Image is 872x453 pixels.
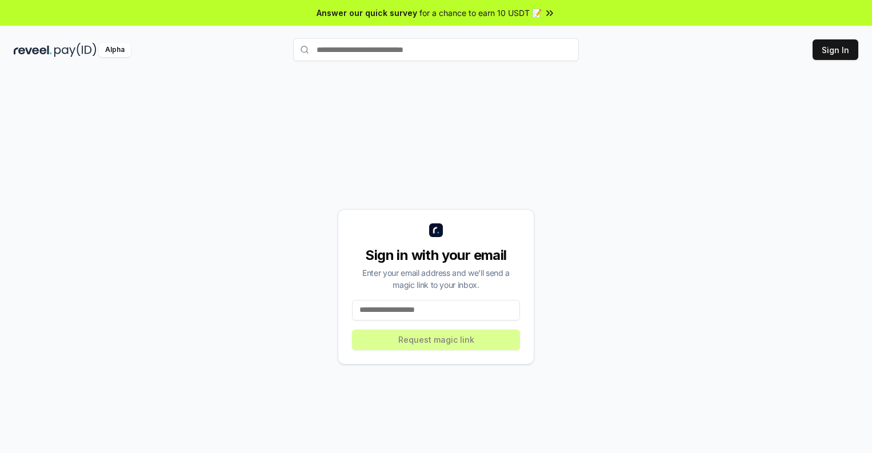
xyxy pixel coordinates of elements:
[14,43,52,57] img: reveel_dark
[352,267,520,291] div: Enter your email address and we’ll send a magic link to your inbox.
[813,39,858,60] button: Sign In
[352,246,520,264] div: Sign in with your email
[54,43,97,57] img: pay_id
[429,223,443,237] img: logo_small
[99,43,131,57] div: Alpha
[317,7,417,19] span: Answer our quick survey
[419,7,542,19] span: for a chance to earn 10 USDT 📝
